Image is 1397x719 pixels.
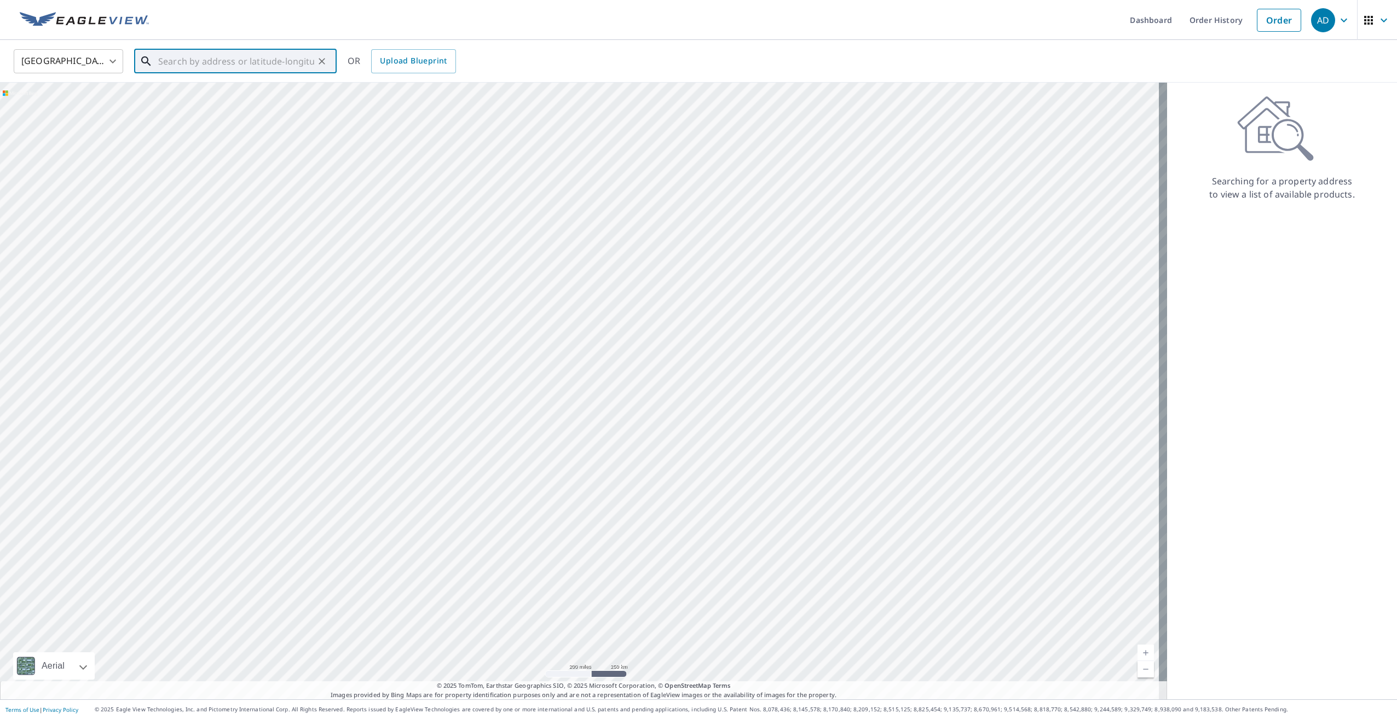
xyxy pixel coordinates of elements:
[95,705,1392,714] p: © 2025 Eagle View Technologies, Inc. and Pictometry International Corp. All Rights Reserved. Repo...
[20,12,149,28] img: EV Logo
[13,652,95,680] div: Aerial
[371,49,455,73] a: Upload Blueprint
[713,681,731,689] a: Terms
[1138,661,1154,677] a: Current Level 5, Zoom Out
[1257,9,1301,32] a: Order
[43,706,78,714] a: Privacy Policy
[1311,8,1335,32] div: AD
[665,681,711,689] a: OpenStreetMap
[1138,645,1154,661] a: Current Level 5, Zoom In
[38,652,68,680] div: Aerial
[5,706,78,713] p: |
[437,681,731,691] span: © 2025 TomTom, Earthstar Geographics SIO, © 2025 Microsoft Corporation, ©
[380,54,447,68] span: Upload Blueprint
[314,54,330,69] button: Clear
[5,706,39,714] a: Terms of Use
[14,46,123,77] div: [GEOGRAPHIC_DATA]
[348,49,456,73] div: OR
[1209,175,1355,201] p: Searching for a property address to view a list of available products.
[158,46,314,77] input: Search by address or latitude-longitude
